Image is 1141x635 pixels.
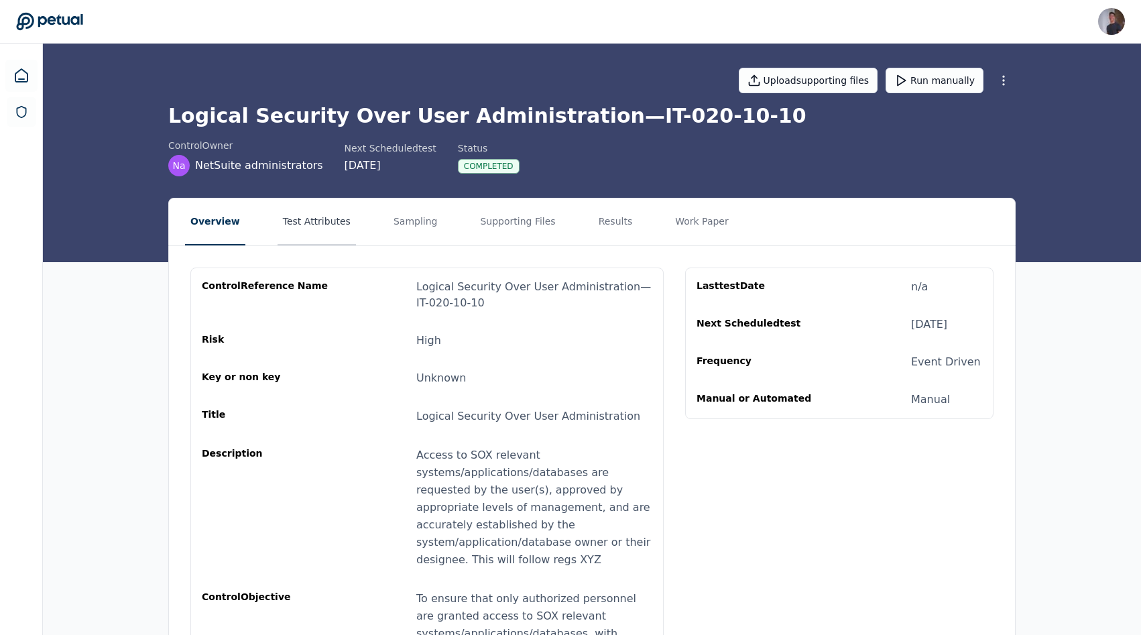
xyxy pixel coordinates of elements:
div: Event Driven [911,354,981,370]
h1: Logical Security Over User Administration — IT-020-10-10 [168,104,1016,128]
button: Supporting Files [475,198,560,245]
div: Completed [458,159,520,174]
div: Manual or Automated [697,392,825,408]
div: High [416,333,441,349]
button: Test Attributes [278,198,356,245]
div: Description [202,447,331,569]
button: Overview [185,198,245,245]
div: control Owner [168,139,323,152]
div: [DATE] [911,316,947,333]
a: SOC 1 Reports [7,97,36,127]
button: Work Paper [670,198,734,245]
div: [DATE] [345,158,436,174]
button: Sampling [388,198,443,245]
div: Frequency [697,354,825,370]
div: Key or non key [202,370,331,386]
a: Go to Dashboard [16,12,83,31]
button: Results [593,198,638,245]
button: More Options [992,68,1016,93]
div: Status [458,141,520,155]
div: Title [202,408,331,425]
div: control Reference Name [202,279,331,311]
button: Uploadsupporting files [739,68,878,93]
div: Unknown [416,370,466,386]
div: Manual [911,392,950,408]
div: n/a [911,279,928,295]
nav: Tabs [169,198,1015,245]
img: Andrew Li [1098,8,1125,35]
a: Dashboard [5,60,38,92]
div: Next Scheduled test [697,316,825,333]
div: Next Scheduled test [345,141,436,155]
div: Access to SOX relevant systems/applications/databases are requested by the user(s), approved by a... [416,447,652,569]
span: Na [172,159,185,172]
button: Run manually [886,68,983,93]
span: Logical Security Over User Administration [416,410,640,422]
div: Risk [202,333,331,349]
div: Logical Security Over User Administration — IT-020-10-10 [416,279,652,311]
div: Last test Date [697,279,825,295]
span: NetSuite administrators [195,158,323,174]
